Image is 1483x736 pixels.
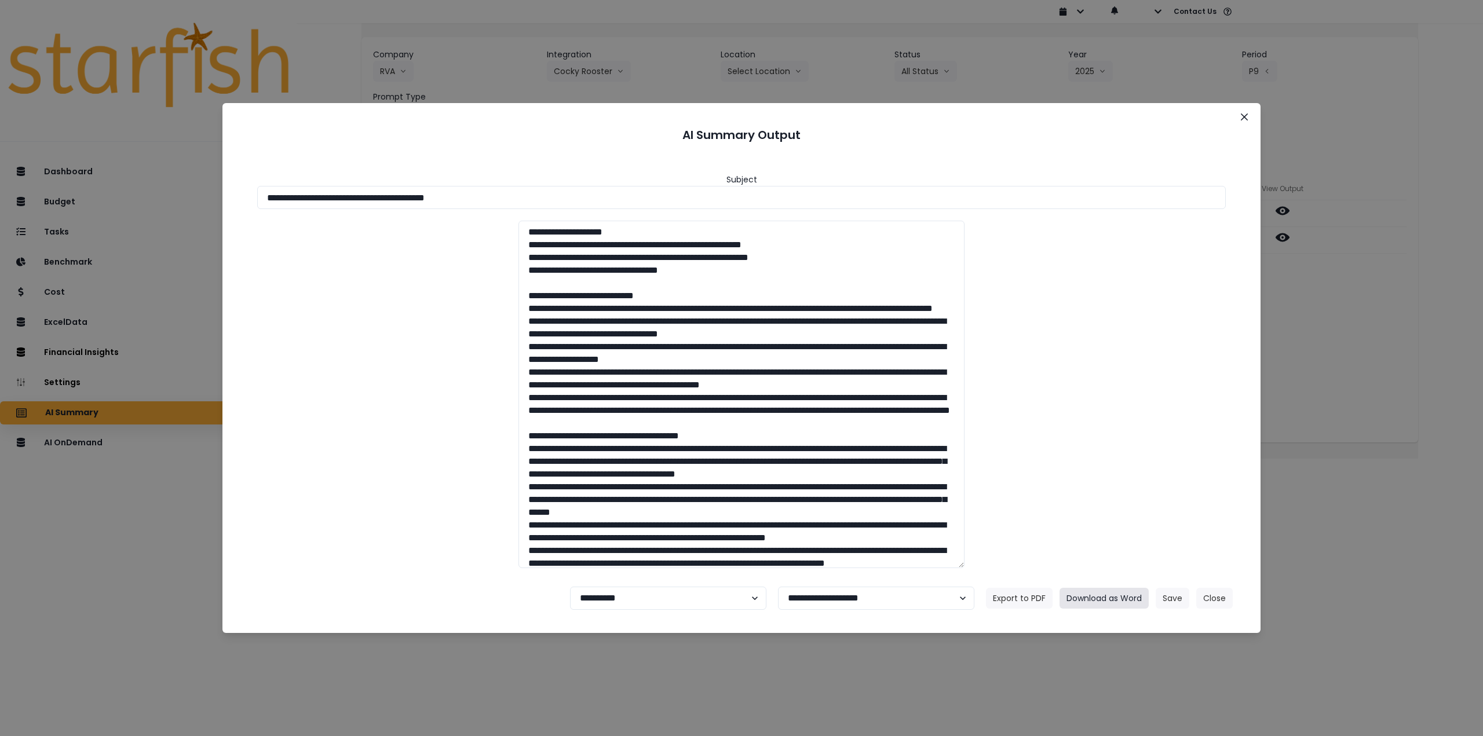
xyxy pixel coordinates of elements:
[1156,588,1189,609] button: Save
[236,117,1247,153] header: AI Summary Output
[1196,588,1233,609] button: Close
[986,588,1053,609] button: Export to PDF
[1235,108,1254,126] button: Close
[1060,588,1149,609] button: Download as Word
[726,174,757,186] header: Subject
